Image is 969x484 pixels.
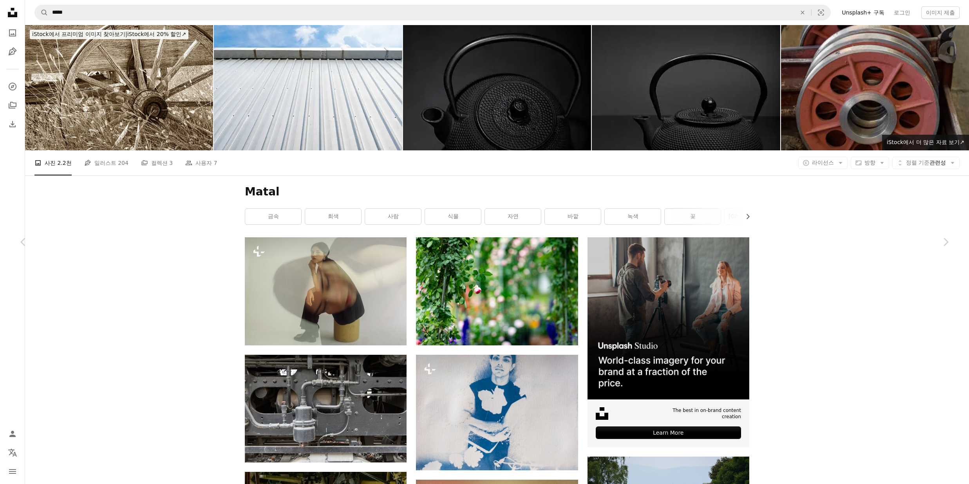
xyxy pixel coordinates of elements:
[592,25,780,150] img: 검은 배경에 검은 matal teapon.
[416,287,578,294] a: 푸른 식물이 가득한 정원
[403,25,591,150] img: 검은 배경에 검은 matal teapon.
[32,31,127,37] span: iStock에서 프리미엄 이미지 찾아보기 |
[889,6,915,19] a: 로그인
[652,407,741,421] span: The best in on-brand content creation
[185,150,217,175] a: 사용자 7
[305,209,361,224] a: 회색
[416,355,578,470] img: 블루 톤의 꽃무늬 셔츠를 입은 남자.
[34,5,831,20] form: 사이트 전체에서 이미지 찾기
[416,237,578,345] img: 푸른 식물이 가득한 정원
[887,139,964,145] span: iStock에서 더 많은 자료 보기 ↗
[892,157,960,169] button: 정렬 기준관련성
[5,116,20,132] a: 다운로드 내역
[25,25,193,44] a: iStock에서 프리미엄 이미지 찾아보기|iStock에서 20% 할인↗
[245,209,301,224] a: 금속
[32,31,186,37] span: iStock에서 20% 할인 ↗
[25,25,213,150] img: Wagon wheel detail
[596,407,608,420] img: file-1631678316303-ed18b8b5cb9cimage
[425,209,481,224] a: 식물
[665,209,721,224] a: 꽃
[245,287,407,294] a: 흐릿한 움직임 효과가 있는 의자에 앉아 있는 여성
[812,5,830,20] button: 시각적 검색
[485,209,541,224] a: 자연
[781,25,969,150] img: Machine Parts. Matal Industry, Manufacturing & Infrastructure
[882,135,969,150] a: iStock에서 더 많은 자료 보기↗
[725,209,781,224] a: [GEOGRAPHIC_DATA]
[588,237,749,399] img: file-1715651741414-859baba4300dimage
[5,426,20,442] a: 로그인 / 가입
[118,159,128,167] span: 204
[545,209,601,224] a: 바깥
[245,237,407,345] img: 흐릿한 움직임 효과가 있는 의자에 앉아 있는 여성
[5,44,20,60] a: 일러스트
[588,237,749,447] a: The best in on-brand content creationLearn More
[5,445,20,461] button: 언어
[245,405,407,412] a: 그레이 파워 머신
[5,79,20,94] a: 탐색
[596,426,741,439] div: Learn More
[922,204,969,280] a: 다음
[812,159,834,166] span: 라이선스
[864,159,875,166] span: 방향
[245,185,749,199] h1: Matal
[5,25,20,41] a: 사진
[741,209,749,224] button: 목록을 오른쪽으로 스크롤
[169,159,173,167] span: 3
[365,209,421,224] a: 사람
[798,157,848,169] button: 라이선스
[906,159,946,167] span: 관련성
[605,209,661,224] a: 녹색
[794,5,811,20] button: 삭제
[5,98,20,113] a: 컬렉션
[416,409,578,416] a: 블루 톤의 꽃무늬 셔츠를 입은 남자.
[214,159,217,167] span: 7
[837,6,889,19] a: Unsplash+ 구독
[35,5,48,20] button: Unsplash 검색
[5,464,20,479] button: 메뉴
[214,25,402,150] img: 청동 금속 시트 지붕의 벽. matal 시트의 기본 색상.
[851,157,889,169] button: 방향
[141,150,173,175] a: 컬렉션 3
[245,355,407,462] img: 그레이 파워 머신
[906,159,929,166] span: 정렬 기준
[921,6,960,19] button: 이미지 제출
[84,150,128,175] a: 일러스트 204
